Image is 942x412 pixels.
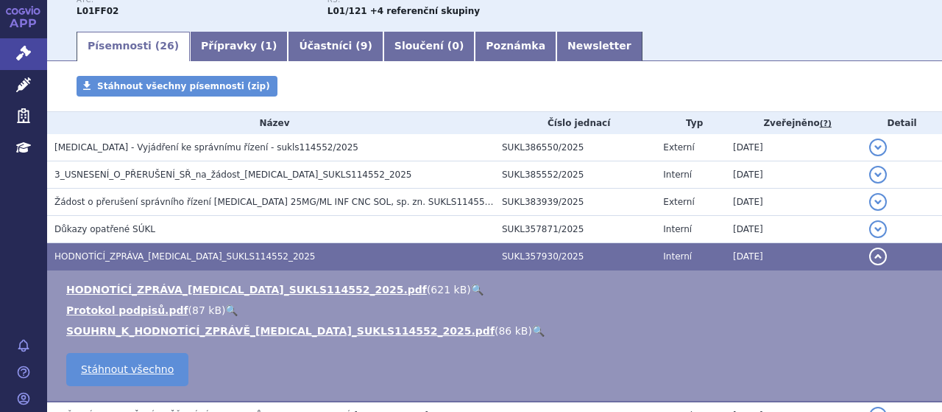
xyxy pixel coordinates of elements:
[361,40,368,52] span: 9
[192,304,222,316] span: 87 kB
[97,81,270,91] span: Stáhnout všechny písemnosti (zip)
[495,134,656,161] td: SUKL386550/2025
[656,112,726,134] th: Typ
[66,353,188,386] a: Stáhnout všechno
[288,32,383,61] a: Účastníci (9)
[495,189,656,216] td: SUKL383939/2025
[66,324,927,338] li: ( )
[663,251,692,262] span: Interní
[77,76,277,97] a: Stáhnout všechny písemnosti (zip)
[160,40,174,52] span: 26
[726,112,862,134] th: Zveřejněno
[726,243,862,270] td: [DATE]
[54,251,316,262] span: HODNOTÍCÍ_ZPRÁVA_KEYTRUDA_SUKLS114552_2025
[66,284,427,296] a: HODNOTÍCÍ_ZPRÁVA_[MEDICAL_DATA]_SUKLS114552_2025.pdf
[869,139,887,156] button: detail
[47,112,495,134] th: Název
[663,170,692,180] span: Interní
[663,142,694,153] span: Externí
[327,6,367,16] strong: pembrolizumab
[726,189,862,216] td: [DATE]
[726,216,862,243] td: [DATE]
[54,197,516,207] span: Žádost o přerušení správního řízení Keytruda 25MG/ML INF CNC SOL, sp. zn. SUKLS114552/2025
[726,161,862,189] td: [DATE]
[265,40,272,52] span: 1
[190,32,288,61] a: Přípravky (1)
[370,6,480,16] strong: +4 referenční skupiny
[869,166,887,184] button: detail
[663,224,692,234] span: Interní
[77,6,118,16] strong: PEMBROLIZUMAB
[66,325,495,337] a: SOUHRN_K_HODNOTÍCÍ_ZPRÁVĚ_[MEDICAL_DATA]_SUKLS114552_2025.pdf
[862,112,942,134] th: Detail
[495,243,656,270] td: SUKL357930/2025
[556,32,642,61] a: Newsletter
[869,193,887,211] button: detail
[77,32,190,61] a: Písemnosti (26)
[431,284,467,296] span: 621 kB
[225,304,238,316] a: 🔍
[495,161,656,189] td: SUKL385552/2025
[54,170,411,180] span: 3_USNESENÍ_O_PŘERUŠENÍ_SŘ_na_žádost_KEYTRUDA_SUKLS114552_2025
[383,32,475,61] a: Sloučení (0)
[54,224,155,234] span: Důkazy opatřené SÚKL
[495,216,656,243] td: SUKL357871/2025
[471,284,484,296] a: 🔍
[475,32,556,61] a: Poznámka
[66,304,188,316] a: Protokol podpisů.pdf
[820,119,832,129] abbr: (?)
[66,303,927,318] li: ( )
[495,112,656,134] th: Číslo jednací
[869,220,887,238] button: detail
[663,197,694,207] span: Externí
[869,248,887,265] button: detail
[532,325,545,337] a: 🔍
[726,134,862,161] td: [DATE]
[66,282,927,297] li: ( )
[498,325,528,337] span: 86 kB
[452,40,459,52] span: 0
[54,142,358,153] span: KEYTRUDA - Vyjádření ke správnímu řízení - sukls114552/2025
